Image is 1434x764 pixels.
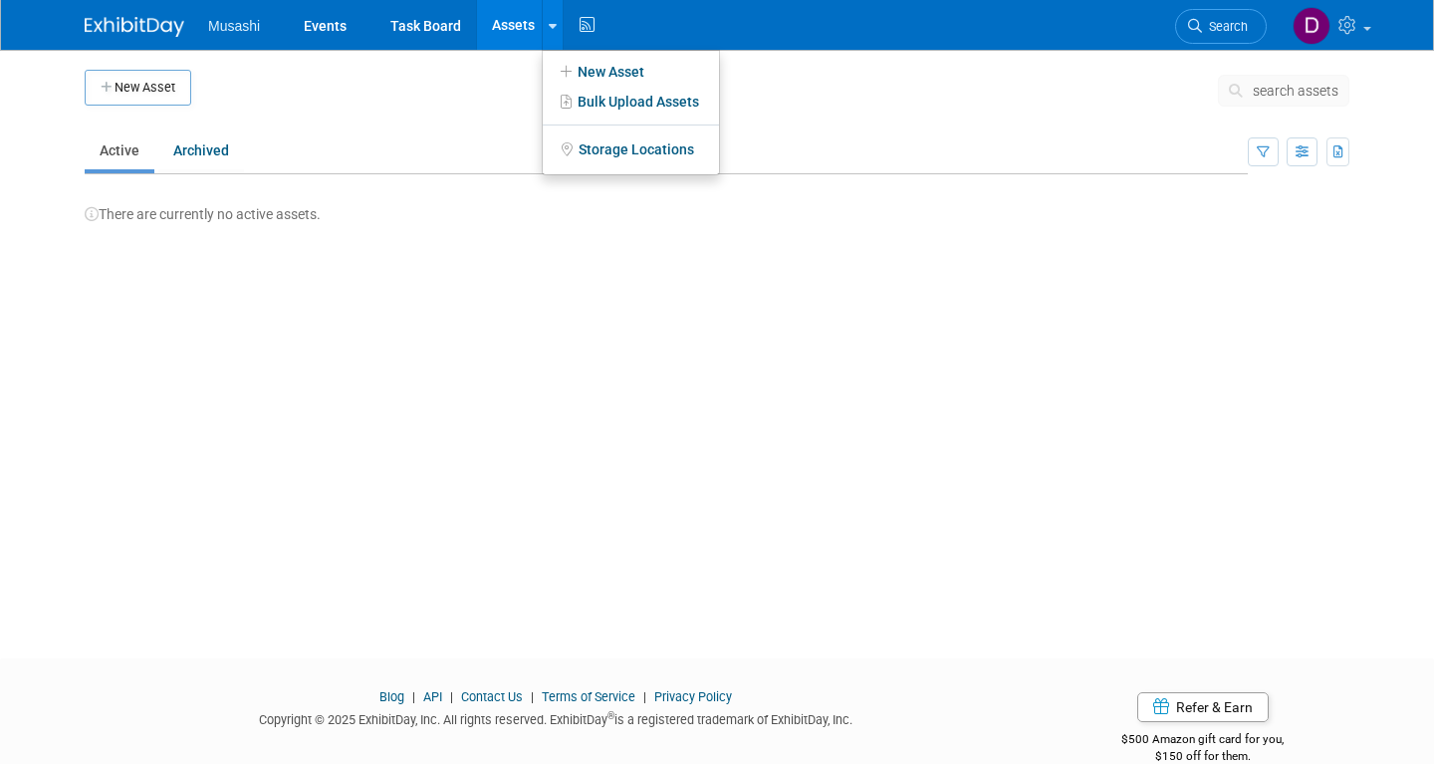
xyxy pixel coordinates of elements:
a: Terms of Service [542,689,635,704]
button: New Asset [85,70,191,106]
a: Storage Locations [543,133,719,165]
div: There are currently no active assets. [85,184,1349,224]
a: Privacy Policy [654,689,732,704]
a: API [423,689,442,704]
button: search assets [1218,75,1349,107]
img: Daniel Agar [1293,7,1330,45]
a: Active [85,131,154,169]
img: ExhibitDay [85,17,184,37]
div: Copyright © 2025 ExhibitDay, Inc. All rights reserved. ExhibitDay is a registered trademark of Ex... [85,706,1026,729]
a: New Asset [543,58,719,86]
span: search assets [1253,83,1338,99]
span: Musashi [208,18,260,34]
span: | [407,689,420,704]
a: Contact Us [461,689,523,704]
a: Blog [379,689,404,704]
span: | [445,689,458,704]
span: Search [1202,19,1248,34]
span: | [526,689,539,704]
a: Search [1175,9,1267,44]
a: Bulk Upload Assets [543,86,719,118]
a: Archived [158,131,244,169]
a: Refer & Earn [1137,692,1269,722]
span: | [638,689,651,704]
div: $500 Amazon gift card for you, [1056,718,1349,764]
sup: ® [607,710,614,721]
